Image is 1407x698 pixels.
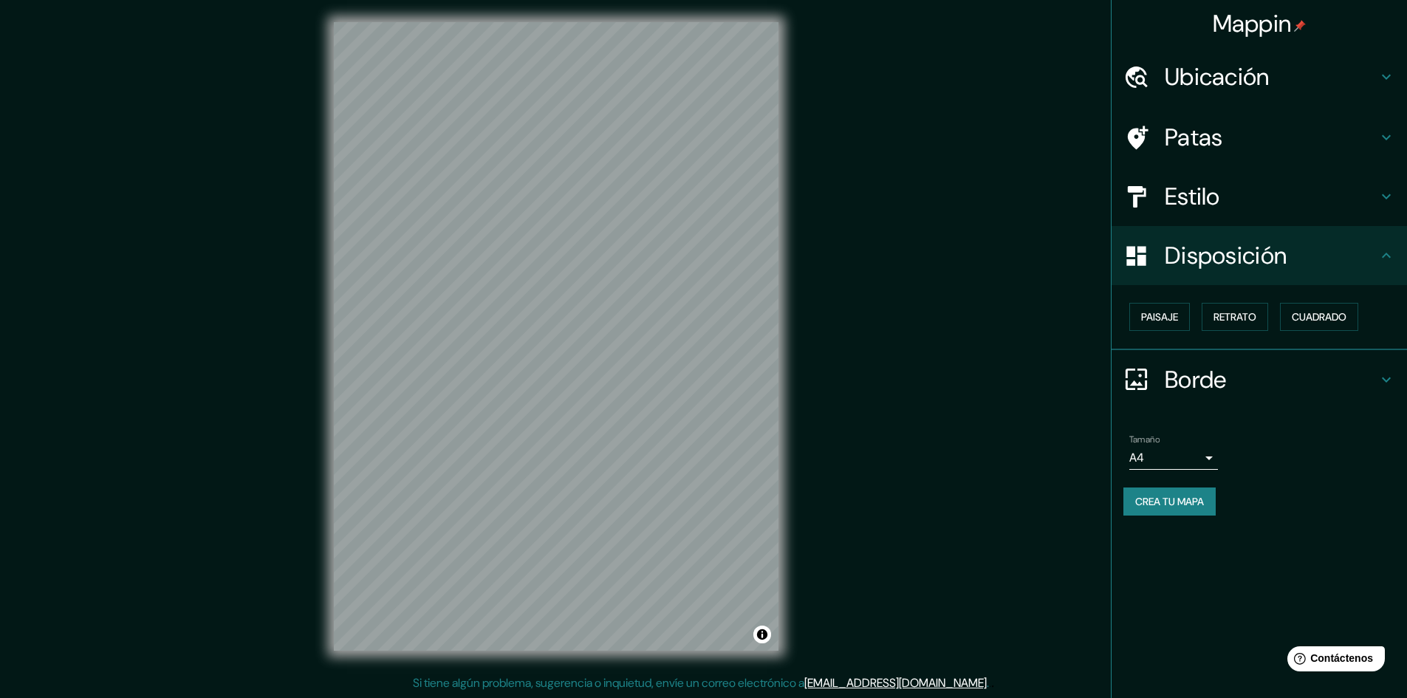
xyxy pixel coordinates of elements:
font: Cuadrado [1292,310,1346,324]
button: Crea tu mapa [1123,487,1216,516]
font: Tamaño [1129,434,1160,445]
font: Borde [1165,364,1227,395]
font: Patas [1165,122,1223,153]
font: . [991,674,994,691]
div: Estilo [1112,167,1407,226]
font: Si tiene algún problema, sugerencia o inquietud, envíe un correo electrónico a [413,675,804,691]
font: . [987,675,989,691]
div: Patas [1112,108,1407,167]
font: Retrato [1213,310,1256,324]
button: Cuadrado [1280,303,1358,331]
font: . [989,674,991,691]
div: Ubicación [1112,47,1407,106]
iframe: Lanzador de widgets de ayuda [1276,640,1391,682]
font: Crea tu mapa [1135,495,1204,508]
div: A4 [1129,446,1218,470]
font: Estilo [1165,181,1220,212]
font: Ubicación [1165,61,1270,92]
button: Paisaje [1129,303,1190,331]
img: pin-icon.png [1294,20,1306,32]
canvas: Mapa [334,22,778,651]
button: Activar o desactivar atribución [753,626,771,643]
font: A4 [1129,450,1144,465]
font: Disposición [1165,240,1287,271]
font: Mappin [1213,8,1292,39]
div: Borde [1112,350,1407,409]
a: [EMAIL_ADDRESS][DOMAIN_NAME] [804,675,987,691]
div: Disposición [1112,226,1407,285]
button: Retrato [1202,303,1268,331]
font: Paisaje [1141,310,1178,324]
